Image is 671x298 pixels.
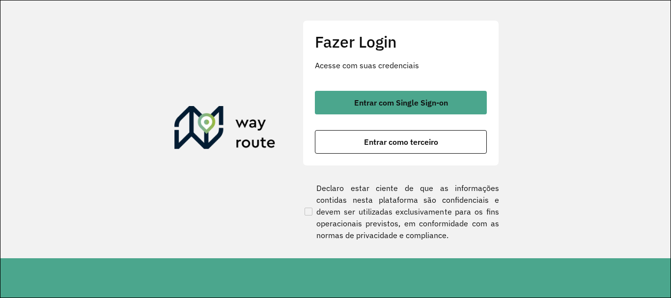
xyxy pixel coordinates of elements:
button: button [315,91,487,114]
span: Entrar com Single Sign-on [354,99,448,107]
p: Acesse com suas credenciais [315,59,487,71]
span: Entrar como terceiro [364,138,438,146]
h2: Fazer Login [315,32,487,51]
button: button [315,130,487,154]
label: Declaro estar ciente de que as informações contidas nesta plataforma são confidenciais e devem se... [303,182,499,241]
img: Roteirizador AmbevTech [174,106,276,153]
